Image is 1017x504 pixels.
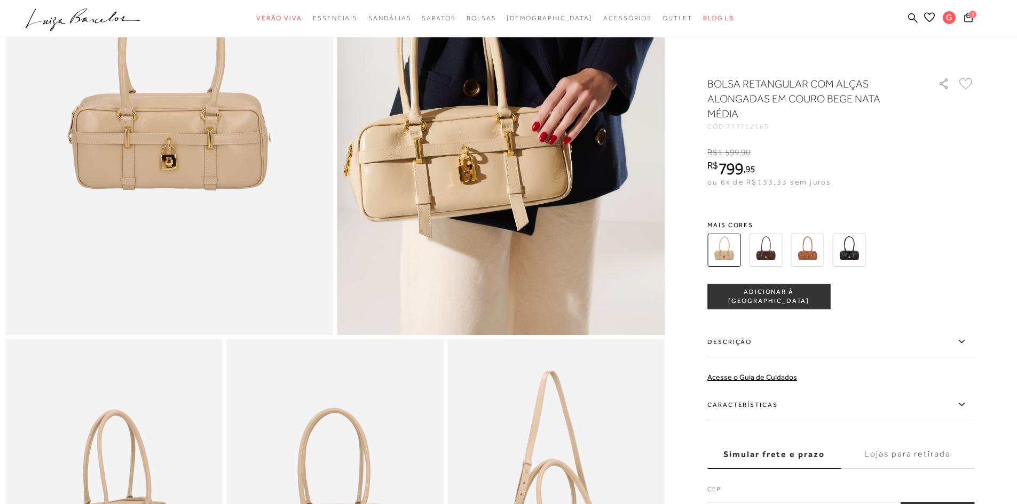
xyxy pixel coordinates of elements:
[422,9,455,28] a: categoryNavScreenReaderText
[663,9,692,28] a: categoryNavScreenReaderText
[313,14,358,22] span: Essenciais
[422,14,455,22] span: Sapatos
[507,14,593,22] span: [DEMOGRAPHIC_DATA]
[703,14,734,22] span: BLOG LB
[969,11,976,18] span: 1
[507,9,593,28] a: noSubCategoriesText
[707,161,718,170] i: R$
[708,287,830,306] span: ADICIONAR À [GEOGRAPHIC_DATA]
[256,9,302,28] a: categoryNavScreenReaderText
[739,148,751,157] i: ,
[707,234,740,267] img: BOLSA RETANGULAR COM ALÇAS ALONGADAS EM COURO BEGE NATA MÉDIA
[707,326,974,357] label: Descrição
[603,14,652,22] span: Acessórios
[743,164,755,174] i: ,
[707,373,797,381] a: Acesse o Guia de Cuidados
[841,440,974,469] label: Lojas para retirada
[368,9,411,28] a: categoryNavScreenReaderText
[707,178,831,186] span: ou 6x de R$133,33 sem juros
[943,11,956,24] span: G
[707,389,974,420] label: Características
[313,9,358,28] a: categoryNavScreenReaderText
[961,12,976,26] button: 1
[718,148,739,157] span: 1.599
[467,9,496,28] a: categoryNavScreenReaderText
[256,14,302,22] span: Verão Viva
[663,14,692,22] span: Outlet
[832,234,865,267] img: BOLSA RETANGULAR COM ALÇAS ALONGADAS EM COURO PRETO MÉDIA
[707,123,921,130] div: CÓD:
[707,76,908,121] h1: BOLSA RETANGULAR COM ALÇAS ALONGADAS EM COURO BEGE NATA MÉDIA
[707,222,974,228] span: Mais cores
[749,234,782,267] img: BOLSA RETANGULAR COM ALÇAS ALONGADAS EM COURO CAFÉ MÉDIA
[368,14,411,22] span: Sandálias
[938,11,961,27] button: G
[718,159,743,178] span: 799
[707,484,974,499] label: CEP
[467,14,496,22] span: Bolsas
[745,163,755,174] span: 95
[791,234,824,267] img: BOLSA RETANGULAR COM ALÇAS ALONGADAS EM COURO CARAMELO MÉDIA
[707,284,830,309] button: ADICIONAR À [GEOGRAPHIC_DATA]
[603,9,652,28] a: categoryNavScreenReaderText
[707,440,841,469] label: Simular frete e prazo
[741,148,751,157] span: 90
[703,9,734,28] a: BLOG LB
[707,148,718,157] i: R$
[727,123,769,130] span: 777712165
